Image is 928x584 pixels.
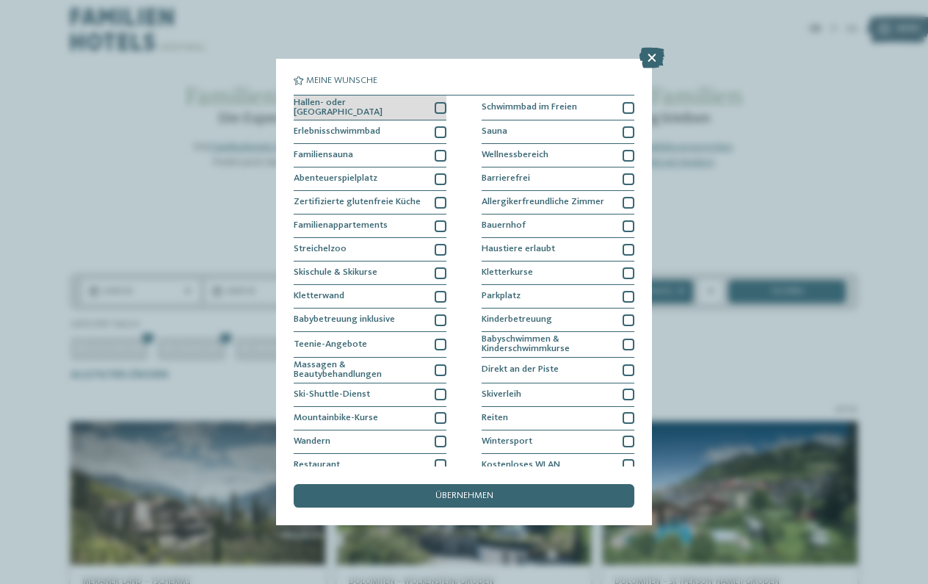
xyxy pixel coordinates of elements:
span: Ski-Shuttle-Dienst [294,390,370,400]
span: übernehmen [435,491,493,501]
span: Wandern [294,437,330,447]
span: Kostenloses WLAN [482,461,560,470]
span: Parkplatz [482,292,521,301]
span: Erlebnisschwimmbad [294,127,380,137]
span: Allergikerfreundliche Zimmer [482,198,604,207]
span: Teenie-Angebote [294,340,367,350]
span: Wellnessbereich [482,151,548,160]
span: Familienappartements [294,221,388,231]
span: Streichelzoo [294,245,347,254]
span: Meine Wünsche [306,76,377,86]
span: Kinderbetreuung [482,315,552,325]
span: Bauernhof [482,221,526,231]
span: Babybetreuung inklusive [294,315,395,325]
span: Schwimmbad im Freien [482,103,577,112]
span: Familiensauna [294,151,353,160]
span: Direkt an der Piste [482,365,559,375]
span: Kletterwand [294,292,344,301]
span: Skischule & Skikurse [294,268,377,278]
span: Restaurant [294,461,340,470]
span: Skiverleih [482,390,521,400]
span: Babyschwimmen & Kinderschwimmkurse [482,335,614,354]
span: Kletterkurse [482,268,533,278]
span: Mountainbike-Kurse [294,414,378,423]
span: Abenteuerspielplatz [294,174,377,184]
span: Zertifizierte glutenfreie Küche [294,198,421,207]
span: Sauna [482,127,507,137]
span: Haustiere erlaubt [482,245,555,254]
span: Reiten [482,414,508,423]
span: Hallen- oder [GEOGRAPHIC_DATA] [294,98,426,118]
span: Barrierefrei [482,174,530,184]
span: Massagen & Beautybehandlungen [294,361,426,380]
span: Wintersport [482,437,532,447]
